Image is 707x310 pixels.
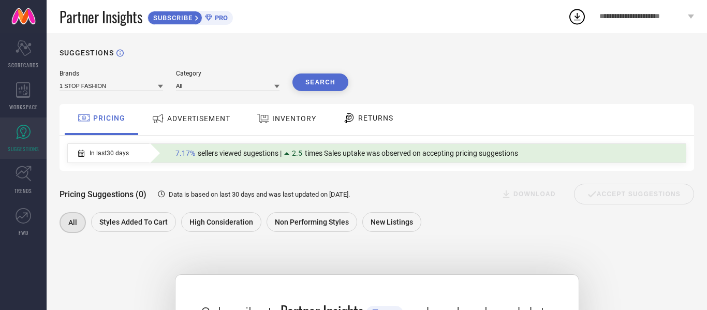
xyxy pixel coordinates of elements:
span: FWD [19,229,28,237]
span: Styles Added To Cart [99,218,168,226]
span: 2.5 [292,149,302,157]
span: All [68,218,77,227]
span: times Sales uptake was observed on accepting pricing suggestions [305,149,518,157]
span: 7.17% [175,149,195,157]
span: New Listings [371,218,413,226]
button: Search [292,73,348,91]
a: SUBSCRIBEPRO [148,8,233,25]
span: PRICING [93,114,125,122]
span: SUBSCRIBE [148,14,195,22]
span: SCORECARDS [8,61,39,69]
div: Accept Suggestions [574,184,694,204]
span: High Consideration [189,218,253,226]
div: Category [176,70,279,77]
span: INVENTORY [272,114,316,123]
span: sellers viewed sugestions | [198,149,282,157]
span: RETURNS [358,114,393,122]
span: WORKSPACE [9,103,38,111]
span: SUGGESTIONS [8,145,39,153]
span: Non Performing Styles [275,218,349,226]
div: Brands [60,70,163,77]
span: TRENDS [14,187,32,195]
div: Percentage of sellers who have viewed suggestions for the current Insight Type [170,146,523,160]
span: PRO [212,14,228,22]
span: ADVERTISEMENT [167,114,230,123]
span: Partner Insights [60,6,142,27]
span: Data is based on last 30 days and was last updated on [DATE] . [169,190,350,198]
span: In last 30 days [90,150,129,157]
h1: SUGGESTIONS [60,49,114,57]
div: Open download list [568,7,586,26]
span: Pricing Suggestions (0) [60,189,146,199]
